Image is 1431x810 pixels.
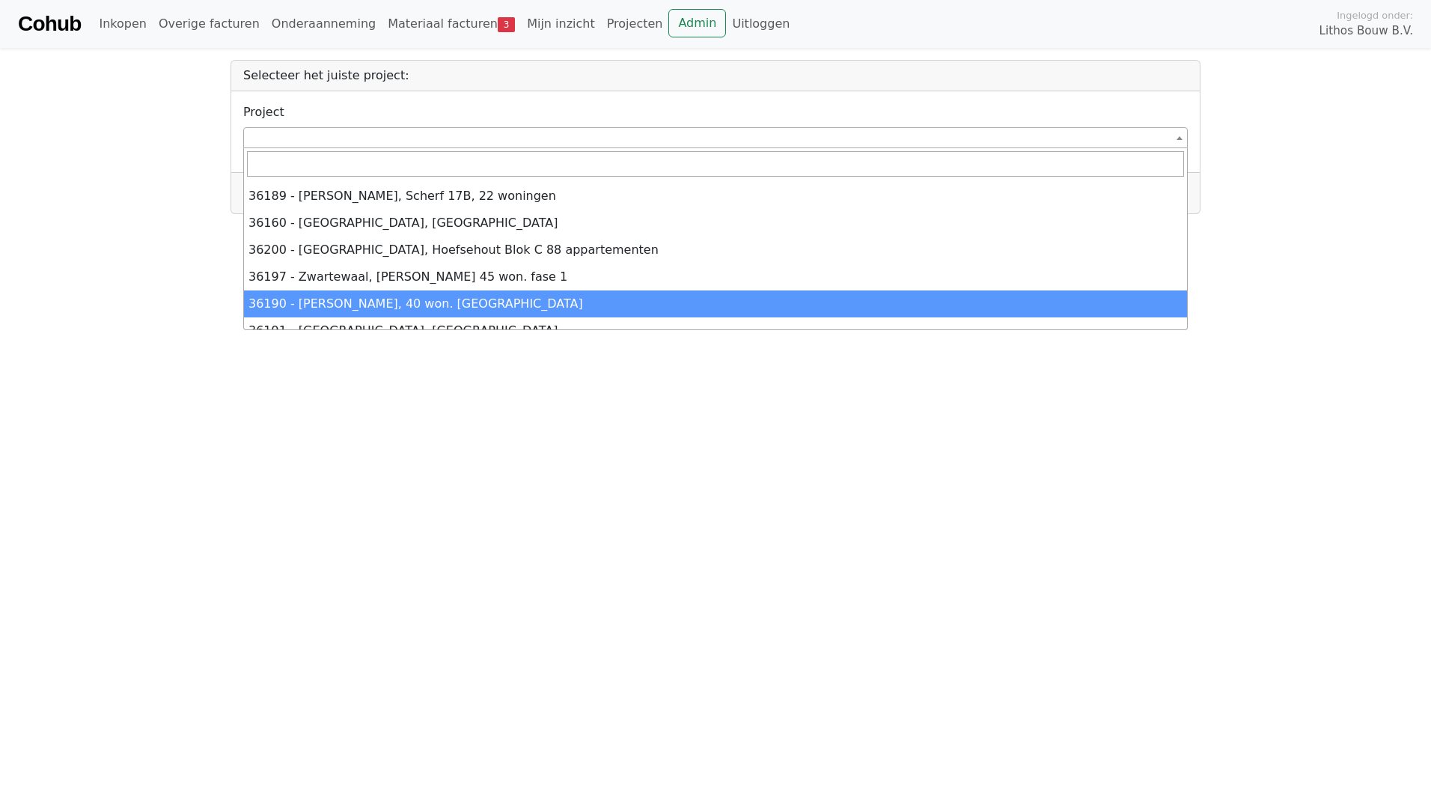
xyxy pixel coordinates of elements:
[93,9,152,39] a: Inkopen
[244,317,1187,344] li: 36191 - [GEOGRAPHIC_DATA], [GEOGRAPHIC_DATA]
[1319,22,1413,40] span: Lithos Bouw B.V.
[244,237,1187,264] li: 36200 - [GEOGRAPHIC_DATA], Hoefsehout Blok C 88 appartementen
[1337,8,1413,22] span: Ingelogd onder:
[668,9,726,37] a: Admin
[243,103,284,121] label: Project
[153,9,266,39] a: Overige facturen
[498,17,515,32] span: 3
[521,9,601,39] a: Mijn inzicht
[244,183,1187,210] li: 36189 - [PERSON_NAME], Scherf 17B, 22 woningen
[244,210,1187,237] li: 36160 - [GEOGRAPHIC_DATA], [GEOGRAPHIC_DATA]
[726,9,796,39] a: Uitloggen
[266,9,382,39] a: Onderaanneming
[601,9,669,39] a: Projecten
[244,290,1187,317] li: 36190 - [PERSON_NAME], 40 won. [GEOGRAPHIC_DATA]
[18,6,81,42] a: Cohub
[382,9,521,39] a: Materiaal facturen3
[231,61,1200,91] div: Selecteer het juiste project:
[244,264,1187,290] li: 36197 - Zwartewaal, [PERSON_NAME] 45 won. fase 1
